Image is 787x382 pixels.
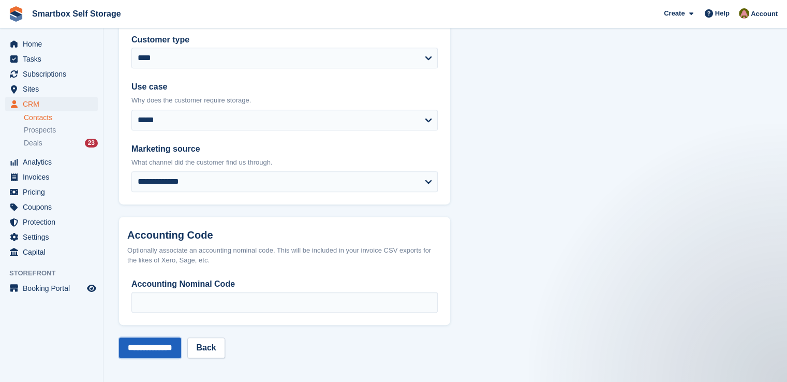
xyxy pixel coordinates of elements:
[131,95,438,106] p: Why does the customer require storage.
[23,245,85,259] span: Capital
[127,245,442,266] div: Optionally associate an accounting nominal code. This will be included in your invoice CSV export...
[5,200,98,214] a: menu
[23,215,85,229] span: Protection
[23,230,85,244] span: Settings
[715,8,730,19] span: Help
[85,139,98,148] div: 23
[5,155,98,169] a: menu
[5,281,98,296] a: menu
[23,52,85,66] span: Tasks
[24,125,98,136] a: Prospects
[9,268,103,278] span: Storefront
[5,37,98,51] a: menu
[131,34,438,46] label: Customer type
[23,281,85,296] span: Booking Portal
[131,278,438,290] label: Accounting Nominal Code
[739,8,749,19] img: Alex Selenitsas
[5,185,98,199] a: menu
[5,52,98,66] a: menu
[24,138,98,149] a: Deals 23
[5,215,98,229] a: menu
[23,200,85,214] span: Coupons
[23,67,85,81] span: Subscriptions
[5,230,98,244] a: menu
[5,170,98,184] a: menu
[5,245,98,259] a: menu
[23,170,85,184] span: Invoices
[23,82,85,96] span: Sites
[664,8,685,19] span: Create
[85,282,98,295] a: Preview store
[24,138,42,148] span: Deals
[24,125,56,135] span: Prospects
[187,337,225,358] a: Back
[23,37,85,51] span: Home
[5,97,98,111] a: menu
[23,185,85,199] span: Pricing
[5,82,98,96] a: menu
[8,6,24,22] img: stora-icon-8386f47178a22dfd0bd8f6a31ec36ba5ce8667c1dd55bd0f319d3a0aa187defe.svg
[131,157,438,168] p: What channel did the customer find us through.
[23,155,85,169] span: Analytics
[24,113,98,123] a: Contacts
[751,9,778,19] span: Account
[5,67,98,81] a: menu
[131,143,438,155] label: Marketing source
[131,81,438,93] label: Use case
[127,229,442,241] h2: Accounting Code
[28,5,125,22] a: Smartbox Self Storage
[23,97,85,111] span: CRM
